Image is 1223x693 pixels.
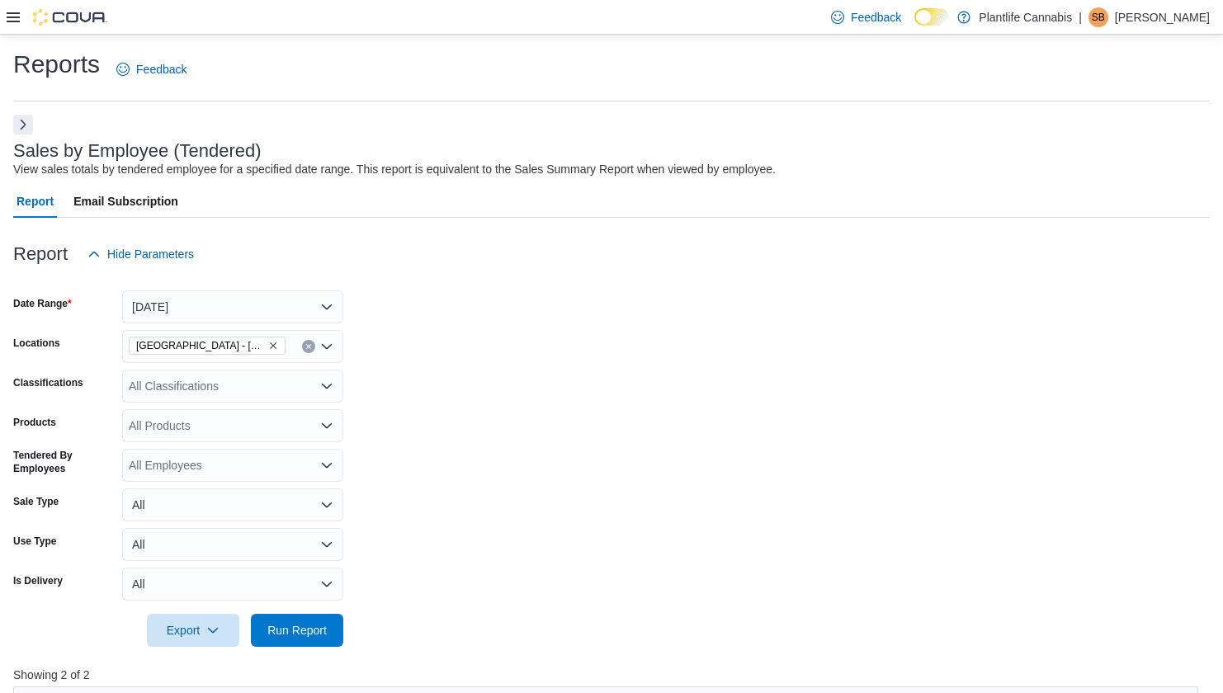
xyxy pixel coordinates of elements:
label: Sale Type [13,495,59,508]
input: Dark Mode [914,8,949,26]
label: Tendered By Employees [13,449,116,475]
p: Plantlife Cannabis [979,7,1072,27]
p: [PERSON_NAME] [1115,7,1210,27]
span: Email Subscription [73,185,178,218]
button: Open list of options [320,340,333,353]
h3: Sales by Employee (Tendered) [13,141,262,161]
button: Open list of options [320,459,333,472]
span: [GEOGRAPHIC_DATA] - [GEOGRAPHIC_DATA] [136,337,265,354]
a: Feedback [824,1,908,34]
p: | [1079,7,1082,27]
label: Use Type [13,535,56,548]
h3: Report [13,244,68,264]
div: View sales totals by tendered employee for a specified date range. This report is equivalent to t... [13,161,776,178]
button: All [122,488,343,521]
span: Feedback [851,9,901,26]
span: Hide Parameters [107,246,194,262]
label: Classifications [13,376,83,389]
label: Date Range [13,297,72,310]
button: All [122,528,343,561]
span: Feedback [136,61,187,78]
label: Locations [13,337,60,350]
span: Run Report [267,622,327,639]
button: Next [13,115,33,134]
button: Clear input [302,340,315,353]
span: Export [157,614,229,647]
span: SB [1092,7,1105,27]
button: Remove Edmonton - Albany from selection in this group [268,341,278,351]
div: Stephanie Brimner [1088,7,1108,27]
label: Products [13,416,56,429]
button: Open list of options [320,379,333,393]
button: Open list of options [320,419,333,432]
button: [DATE] [122,290,343,323]
button: Export [147,614,239,647]
h1: Reports [13,48,100,81]
button: Hide Parameters [81,238,201,271]
p: Showing 2 of 2 [13,667,1210,683]
button: Run Report [251,614,343,647]
span: Report [17,185,54,218]
button: All [122,568,343,601]
label: Is Delivery [13,574,63,587]
span: Edmonton - Albany [129,337,286,355]
img: Cova [33,9,107,26]
a: Feedback [110,53,193,86]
